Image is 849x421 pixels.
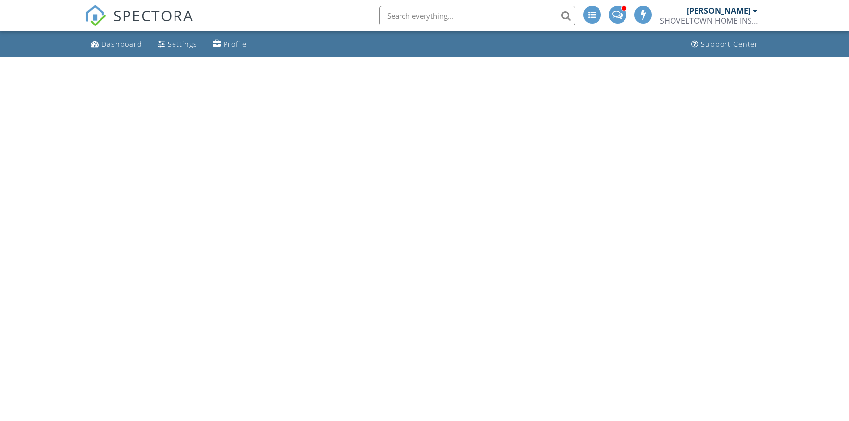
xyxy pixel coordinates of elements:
[687,35,762,53] a: Support Center
[224,39,247,49] div: Profile
[701,39,758,49] div: Support Center
[660,16,758,25] div: SHOVELTOWN HOME INSPECTIONS LLC
[209,35,250,53] a: Profile
[87,35,146,53] a: Dashboard
[85,5,106,26] img: The Best Home Inspection Software - Spectora
[113,5,194,25] span: SPECTORA
[379,6,575,25] input: Search everything...
[85,13,194,34] a: SPECTORA
[154,35,201,53] a: Settings
[687,6,750,16] div: [PERSON_NAME]
[101,39,142,49] div: Dashboard
[168,39,197,49] div: Settings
